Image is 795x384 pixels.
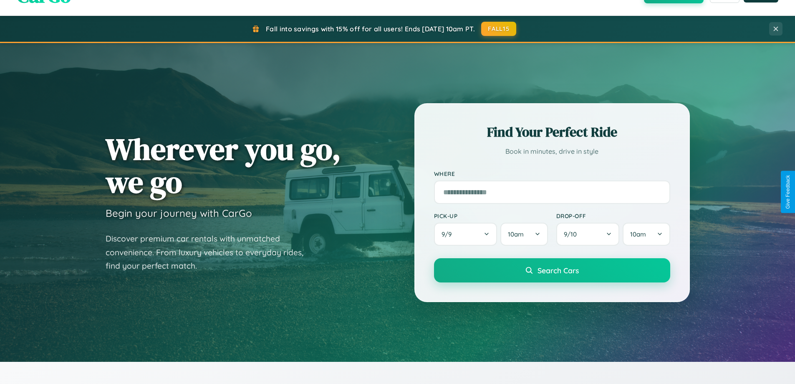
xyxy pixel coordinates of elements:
span: Search Cars [538,266,579,275]
span: Fall into savings with 15% off for all users! Ends [DATE] 10am PT. [266,25,475,33]
p: Book in minutes, drive in style [434,145,670,158]
button: 9/10 [556,223,620,246]
div: Give Feedback [785,175,791,209]
button: 9/9 [434,223,497,246]
label: Pick-up [434,212,548,219]
button: 10am [623,223,670,246]
h2: Find Your Perfect Ride [434,123,670,141]
label: Drop-off [556,212,670,219]
button: Search Cars [434,258,670,282]
button: FALL15 [481,22,516,36]
span: 10am [630,230,646,238]
span: 10am [508,230,524,238]
button: 10am [500,223,548,246]
h1: Wherever you go, we go [106,132,341,198]
p: Discover premium car rentals with unmatched convenience. From luxury vehicles to everyday rides, ... [106,232,314,273]
label: Where [434,170,670,177]
h3: Begin your journey with CarGo [106,207,252,219]
span: 9 / 10 [564,230,581,238]
span: 9 / 9 [442,230,456,238]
